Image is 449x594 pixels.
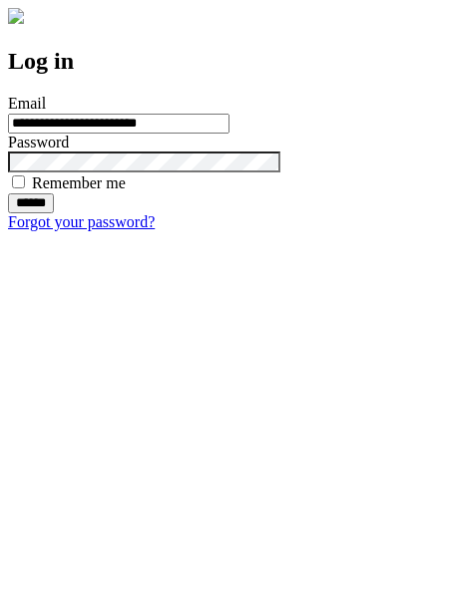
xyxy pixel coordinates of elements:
[8,134,69,150] label: Password
[32,174,126,191] label: Remember me
[8,213,155,230] a: Forgot your password?
[8,95,46,112] label: Email
[8,8,24,24] img: logo-4e3dc11c47720685a147b03b5a06dd966a58ff35d612b21f08c02c0306f2b779.png
[8,48,441,75] h2: Log in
